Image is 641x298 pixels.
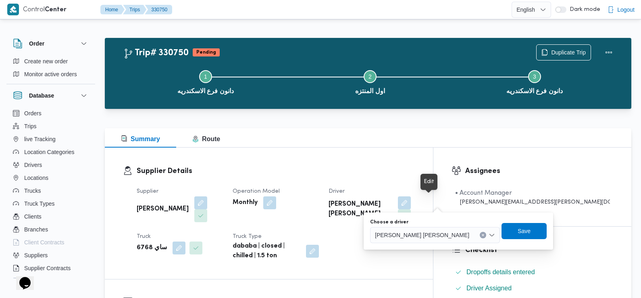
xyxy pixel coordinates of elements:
[8,266,34,290] iframe: chat widget
[502,223,547,239] button: Save
[137,166,415,177] h3: Supplier Details
[10,223,92,236] button: Branches
[466,267,535,277] span: Dropoffs details entered
[137,189,158,194] span: Supplier
[193,48,220,56] span: Pending
[196,50,216,55] b: Pending
[233,198,258,208] b: Monthly
[604,2,638,18] button: Logout
[10,275,92,288] button: Devices
[288,60,452,102] button: اول المنتزه
[13,91,89,100] button: Database
[455,188,610,198] div: • Account Manager
[177,86,234,96] span: دانون فرع الاسكندريه
[24,173,48,183] span: Locations
[10,197,92,210] button: Truck Types
[233,189,280,194] span: Operation Model
[452,266,613,279] button: Dropoffs details entered
[24,160,42,170] span: Drivers
[204,73,207,80] span: 1
[329,200,393,219] b: [PERSON_NAME] [PERSON_NAME]
[466,283,512,293] span: Driver Assigned
[6,55,95,84] div: Order
[518,226,531,236] span: Save
[10,184,92,197] button: Trucks
[29,39,44,48] h3: Order
[192,135,220,142] span: Route
[455,198,610,206] div: [PERSON_NAME][EMAIL_ADDRESS][PERSON_NAME][DOMAIN_NAME]
[24,276,44,286] span: Devices
[123,48,189,58] h2: Trip# 330750
[10,158,92,171] button: Drivers
[455,188,610,206] span: • Account Manager abdallah.mohamed@illa.com.eg
[465,245,613,256] h3: Checklist
[10,107,92,120] button: Orders
[370,219,408,225] label: Choose a driver
[24,108,42,118] span: Orders
[10,236,92,249] button: Client Contracts
[24,147,75,157] span: Location Categories
[375,230,469,239] span: [PERSON_NAME] [PERSON_NAME]
[10,210,92,223] button: Clients
[10,120,92,133] button: Trips
[123,60,288,102] button: دانون فرع الاسكندريه
[24,69,77,79] span: Monitor active orders
[100,5,125,15] button: Home
[24,225,48,234] span: Branches
[137,243,167,253] b: ساي 6768
[6,107,95,281] div: Database
[24,199,54,208] span: Truck Types
[465,166,613,177] h3: Assignees
[24,212,42,221] span: Clients
[123,5,146,15] button: Trips
[13,39,89,48] button: Order
[368,73,372,80] span: 2
[10,146,92,158] button: Location Categories
[566,6,600,13] span: Dark mode
[7,4,19,15] img: X8yXhbKr1z7QwAAAABJRU5ErkJggg==
[137,204,189,214] b: [PERSON_NAME]
[121,135,160,142] span: Summary
[355,86,385,96] span: اول المنتزه
[329,189,345,194] span: Driver
[29,91,54,100] h3: Database
[466,285,512,292] span: Driver Assigned
[24,238,65,247] span: Client Contracts
[601,44,617,60] button: Actions
[24,263,71,273] span: Supplier Contracts
[10,171,92,184] button: Locations
[137,234,151,239] span: Truck
[145,5,172,15] button: 330750
[536,44,591,60] button: Duplicate Trip
[489,232,495,238] button: Open list of options
[10,68,92,81] button: Monitor active orders
[506,86,563,96] span: دانون فرع الاسكندريه
[10,262,92,275] button: Supplier Contracts
[24,121,37,131] span: Trips
[24,134,56,144] span: live Tracking
[10,249,92,262] button: Suppliers
[480,232,486,238] button: Clear input
[533,73,536,80] span: 3
[617,5,635,15] span: Logout
[24,56,68,66] span: Create new order
[10,133,92,146] button: live Tracking
[233,234,262,239] span: Truck Type
[24,186,41,196] span: Trucks
[452,282,613,295] button: Driver Assigned
[466,269,535,275] span: Dropoffs details entered
[10,55,92,68] button: Create new order
[452,60,617,102] button: دانون فرع الاسكندريه
[233,242,300,261] b: dababa | closed | chilled | 1.5 ton
[551,48,586,57] span: Duplicate Trip
[45,7,67,13] b: Center
[424,177,434,187] div: Edit
[24,250,48,260] span: Suppliers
